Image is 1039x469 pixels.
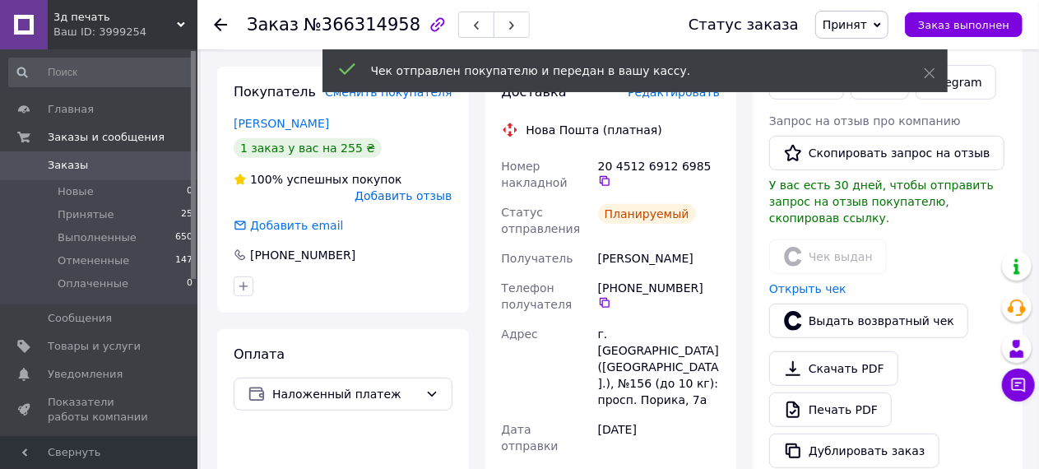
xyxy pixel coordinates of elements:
[58,184,94,199] span: Новые
[769,304,968,338] button: Выдать возвратный чек
[58,230,137,245] span: Выполненные
[769,114,961,128] span: Запрос на отзыв про компанию
[48,367,123,382] span: Уведомления
[689,16,799,33] div: Статус заказа
[48,102,94,117] span: Главная
[769,136,1004,170] button: Скопировать запрос на отзыв
[175,253,192,268] span: 147
[248,247,357,263] div: [PHONE_NUMBER]
[234,138,382,158] div: 1 заказ у вас на 255 ₴
[598,204,696,224] div: Планируемый
[187,276,192,291] span: 0
[187,184,192,199] span: 0
[502,160,568,189] span: Номер накладной
[181,207,192,222] span: 25
[232,217,346,234] div: Добавить email
[823,18,867,31] span: Принят
[58,207,114,222] span: Принятые
[502,423,559,453] span: Дата отправки
[234,171,402,188] div: успешных покупок
[598,158,720,188] div: 20 4512 6912 6985
[1002,369,1035,402] button: Чат с покупателем
[214,16,227,33] div: Вернуться назад
[248,217,346,234] div: Добавить email
[272,385,419,403] span: Наложенный платеж
[595,319,723,415] div: г. [GEOGRAPHIC_DATA] ([GEOGRAPHIC_DATA].), №156 (до 10 кг): просп. Порика, 7а
[502,327,538,341] span: Адрес
[769,351,898,386] a: Скачать PDF
[175,230,192,245] span: 650
[598,280,720,309] div: [PHONE_NUMBER]
[905,12,1023,37] button: Заказ выполнен
[8,58,194,87] input: Поиск
[371,63,883,79] div: Чек отправлен покупателю и передан в вашу кассу.
[58,253,129,268] span: Отмененные
[595,415,723,461] div: [DATE]
[769,179,994,225] span: У вас есть 30 дней, чтобы отправить запрос на отзыв покупателю, скопировав ссылку.
[595,244,723,273] div: [PERSON_NAME]
[918,19,1009,31] span: Заказ выполнен
[234,84,316,100] span: Покупатель
[234,117,329,130] a: [PERSON_NAME]
[53,25,197,39] div: Ваш ID: 3999254
[502,281,573,311] span: Телефон получателя
[250,173,283,186] span: 100%
[53,10,177,25] span: 3д печать
[234,346,285,362] span: Оплата
[304,15,420,35] span: №366314958
[769,434,939,468] button: Дублировать заказ
[247,15,299,35] span: Заказ
[769,392,892,427] a: Печать PDF
[522,122,666,138] div: Нова Пошта (платная)
[769,282,847,295] a: Открыть чек
[916,65,996,100] a: Telegram
[48,130,165,145] span: Заказы и сообщения
[48,311,112,326] span: Сообщения
[355,189,452,202] span: Добавить отзыв
[48,339,141,354] span: Товары и услуги
[502,206,581,235] span: Статус отправления
[48,158,88,173] span: Заказы
[58,276,128,291] span: Оплаченные
[48,395,152,425] span: Показатели работы компании
[502,252,573,265] span: Получатель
